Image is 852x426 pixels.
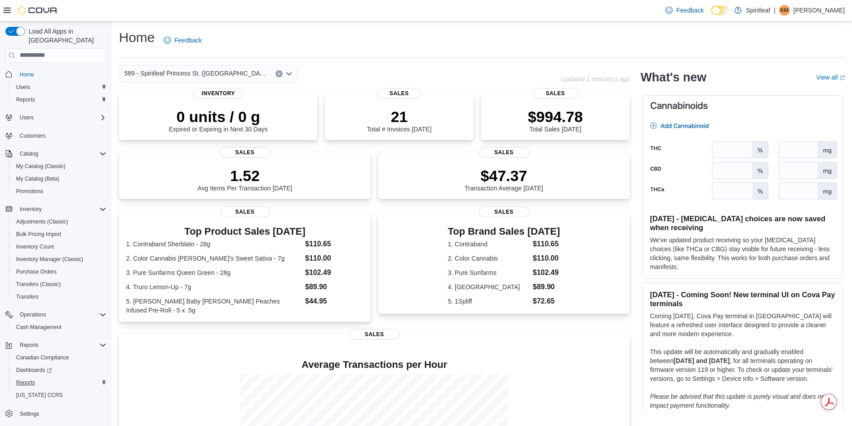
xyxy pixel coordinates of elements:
a: Inventory Count [13,241,58,252]
button: Inventory Count [9,240,110,253]
p: We've updated product receiving so your [MEDICAL_DATA] choices (like THCa or CBG) stay visible fo... [650,236,835,271]
button: Customers [2,129,110,142]
h3: Top Brand Sales [DATE] [448,226,560,237]
span: My Catalog (Beta) [13,173,106,184]
span: Customers [20,132,46,139]
a: Adjustments (Classic) [13,216,72,227]
h3: Top Product Sales [DATE] [126,226,364,237]
dd: $110.65 [533,239,560,249]
button: Reports [2,339,110,351]
a: Promotions [13,186,47,197]
button: Settings [2,407,110,420]
a: [US_STATE] CCRS [13,390,66,401]
button: Users [9,81,110,93]
span: Bulk Pricing Import [13,229,106,240]
span: Inventory [16,204,106,215]
dd: $44.95 [305,296,364,307]
dd: $102.49 [305,267,364,278]
p: Coming [DATE], Cova Pay terminal in [GEOGRAPHIC_DATA] will feature a refreshed user interface des... [650,312,835,338]
button: My Catalog (Beta) [9,173,110,185]
strong: [DATE] and [DATE] [674,357,729,364]
div: Avg Items Per Transaction [DATE] [198,167,292,192]
span: Sales [349,329,399,340]
span: Sales [220,207,270,217]
span: Promotions [13,186,106,197]
p: 0 units / 0 g [169,108,268,126]
div: Transaction Average [DATE] [465,167,543,192]
dd: $110.00 [305,253,364,264]
span: Reports [16,96,35,103]
div: Total Sales [DATE] [528,108,583,133]
span: Users [16,112,106,123]
input: Dark Mode [711,6,730,15]
span: Sales [479,147,529,158]
a: Canadian Compliance [13,352,72,363]
span: Reports [13,377,106,388]
span: Home [16,69,106,80]
button: Inventory Manager (Classic) [9,253,110,266]
a: Reports [13,377,38,388]
a: Transfers [13,291,42,302]
button: Inventory [2,203,110,215]
div: Total # Invoices [DATE] [367,108,431,133]
span: Catalog [16,148,106,159]
span: Settings [16,408,106,419]
span: Catalog [20,150,38,157]
span: Users [13,82,106,93]
button: Users [2,111,110,124]
a: Cash Management [13,322,65,333]
span: Reports [20,342,38,349]
p: Updated 1 minute(s) ago [561,76,630,83]
button: Promotions [9,185,110,198]
div: Expired or Expiring in Next 30 Days [169,108,268,133]
button: Operations [16,309,50,320]
span: Cash Management [13,322,106,333]
a: Inventory Manager (Classic) [13,254,87,265]
button: Home [2,68,110,81]
span: Feedback [676,6,704,15]
dd: $72.65 [533,296,560,307]
svg: External link [839,75,845,80]
a: Reports [13,94,38,105]
span: Adjustments (Classic) [16,218,68,225]
span: My Catalog (Classic) [13,161,106,172]
dt: 4. Truro Lemon-Up - 7g [126,283,301,291]
button: Transfers [9,291,110,303]
button: Reports [9,376,110,389]
span: Sales [533,88,578,99]
span: Home [20,71,34,78]
dt: 5. 1Spliff [448,297,529,306]
a: Home [16,69,38,80]
a: Transfers (Classic) [13,279,64,290]
dt: 1. Contraband Sherblato - 28g [126,240,301,249]
dt: 3. Pure Sunfarms [448,268,529,277]
h2: What's new [640,70,706,84]
span: Washington CCRS [13,390,106,401]
button: Users [16,112,37,123]
span: Transfers (Classic) [13,279,106,290]
a: Users [13,82,34,93]
a: Dashboards [9,364,110,376]
span: [US_STATE] CCRS [16,392,63,399]
a: Feedback [160,31,205,49]
a: View allExternal link [816,74,845,81]
span: Settings [20,410,39,418]
span: Dashboards [16,367,52,374]
button: Adjustments (Classic) [9,215,110,228]
dd: $110.65 [305,239,364,249]
dt: 4. [GEOGRAPHIC_DATA] [448,283,529,291]
button: Clear input [276,70,283,77]
span: Dashboards [13,365,106,375]
h4: Average Transactions per Hour [126,359,623,370]
dt: 1. Contraband [448,240,529,249]
span: Sales [479,207,529,217]
span: Reports [16,379,35,386]
dt: 5. [PERSON_NAME] Baby [PERSON_NAME] Peaches Infused Pre-Roll - 5 x .5g [126,297,301,315]
span: Cash Management [16,324,61,331]
span: Inventory Manager (Classic) [16,256,83,263]
dd: $110.00 [533,253,560,264]
a: Feedback [662,1,707,19]
button: Reports [16,340,42,350]
p: $994.78 [528,108,583,126]
p: 1.52 [198,167,292,185]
